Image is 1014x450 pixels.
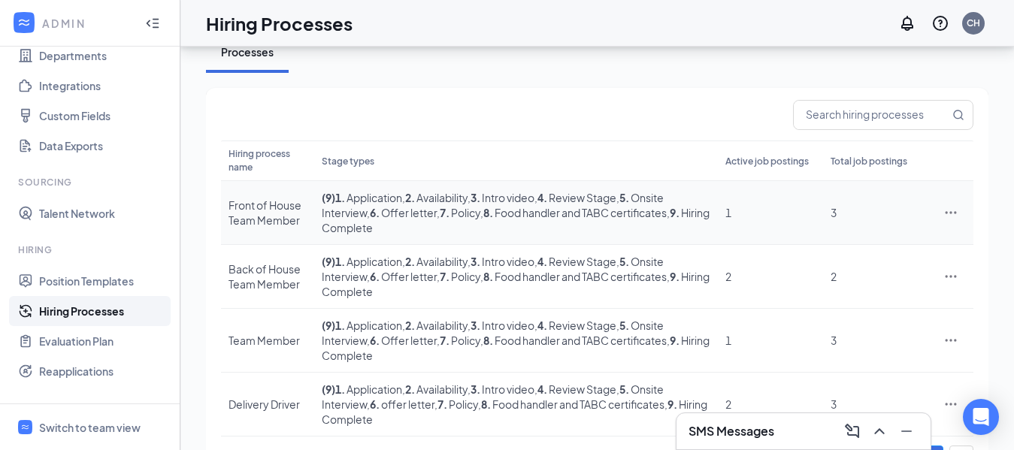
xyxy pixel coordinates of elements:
[483,270,493,283] b: 8 .
[619,255,629,268] b: 5 .
[370,397,380,411] b: 6 .
[335,319,345,332] b: 1 .
[831,269,921,284] div: 2
[823,140,928,181] th: Total job postings
[335,382,345,396] b: 1 .
[39,101,168,131] a: Custom Fields
[831,397,921,412] div: 3
[943,205,958,220] svg: Ellipses
[725,397,731,411] span: 2
[229,397,307,412] div: Delivery Driver
[725,206,731,219] span: 1
[402,319,468,332] span: , Availability
[943,397,958,412] svg: Ellipses
[534,191,616,204] span: , Review Stage
[468,382,534,396] span: , Intro video
[18,401,165,414] div: Team Management
[468,191,534,204] span: , Intro video
[402,255,468,268] span: , Availability
[434,397,478,411] span: , Policy
[794,101,949,129] input: Search hiring processes
[367,397,434,411] span: , offer letter
[335,191,345,204] b: 1 .
[831,333,921,348] div: 3
[619,382,629,396] b: 5 .
[619,191,629,204] b: 5 .
[898,14,916,32] svg: Notifications
[437,397,447,411] b: 7 .
[18,176,165,189] div: Sourcing
[437,206,480,219] span: , Policy
[145,16,160,31] svg: Collapse
[335,191,402,204] span: Application
[440,206,449,219] b: 7 .
[468,255,534,268] span: , Intro video
[537,191,547,204] b: 4 .
[725,334,731,347] span: 1
[370,206,380,219] b: 6 .
[322,319,335,332] span: ( 9 )
[619,319,629,332] b: 5 .
[894,419,919,443] button: Minimize
[17,15,32,30] svg: WorkstreamLogo
[480,334,667,347] span: , Food handler and TABC certificates
[367,206,437,219] span: , Offer letter
[480,206,667,219] span: , Food handler and TABC certificates
[335,319,402,332] span: Application
[967,17,980,29] div: CH
[405,255,415,268] b: 2 .
[405,191,415,204] b: 2 .
[534,319,616,332] span: , Review Stage
[478,397,664,411] span: , Food handler and TABC certificates
[402,191,468,204] span: , Availability
[20,422,30,432] svg: WorkstreamLogo
[206,11,353,36] h1: Hiring Processes
[322,382,335,396] span: ( 9 )
[667,397,677,411] b: 9 .
[867,419,891,443] button: ChevronUp
[831,205,921,220] div: 3
[483,206,493,219] b: 8 .
[471,191,480,204] b: 3 .
[718,140,823,181] th: Active job postings
[229,148,290,173] span: Hiring process name
[483,334,493,347] b: 8 .
[897,422,916,440] svg: Minimize
[537,382,547,396] b: 4 .
[39,41,168,71] a: Departments
[39,420,141,435] div: Switch to team view
[39,131,168,161] a: Data Exports
[39,296,168,326] a: Hiring Processes
[843,422,861,440] svg: ComposeMessage
[39,326,168,356] a: Evaluation Plan
[670,334,680,347] b: 9 .
[39,356,168,386] a: Reapplications
[39,266,168,296] a: Position Templates
[481,397,491,411] b: 8 .
[370,270,380,283] b: 6 .
[314,140,718,181] th: Stage types
[229,261,307,291] div: Back of House Team Member
[943,333,958,348] svg: Ellipses
[322,191,335,204] span: ( 9 )
[42,16,132,31] div: ADMIN
[468,319,534,332] span: , Intro video
[437,270,480,283] span: , Policy
[405,319,415,332] b: 2 .
[471,319,480,332] b: 3 .
[534,255,616,268] span: , Review Stage
[537,255,547,268] b: 4 .
[440,270,449,283] b: 7 .
[440,334,449,347] b: 7 .
[870,422,888,440] svg: ChevronUp
[370,334,380,347] b: 6 .
[725,270,731,283] span: 2
[471,255,480,268] b: 3 .
[18,243,165,256] div: Hiring
[689,423,774,439] h3: SMS Messages
[952,109,964,121] svg: MagnifyingGlass
[402,382,468,396] span: , Availability
[670,206,680,219] b: 9 .
[670,270,680,283] b: 9 .
[229,333,307,348] div: Team Member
